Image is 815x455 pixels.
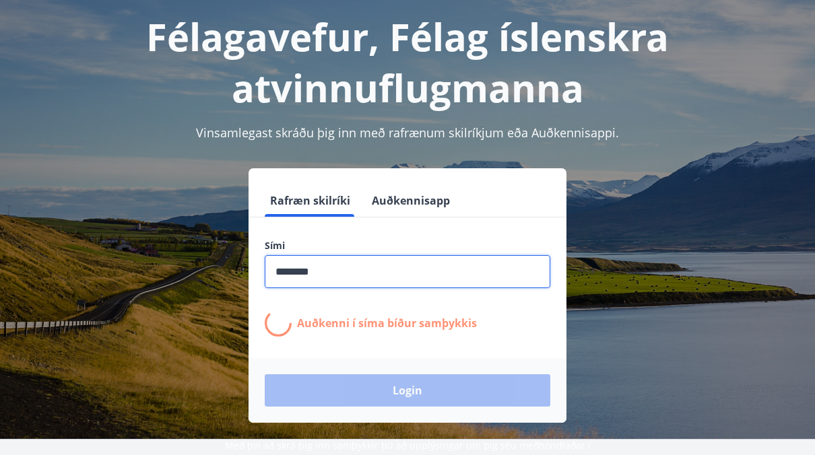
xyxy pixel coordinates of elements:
[265,239,550,252] label: Sími
[16,11,799,113] h1: Félagavefur, Félag íslenskra atvinnuflugmanna
[366,184,455,217] button: Auðkennisapp
[297,316,477,330] p: Auðkenni í síma bíður samþykkis
[196,125,619,141] span: Vinsamlegast skráðu þig inn með rafrænum skilríkjum eða Auðkennisappi.
[265,184,356,217] button: Rafræn skilríki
